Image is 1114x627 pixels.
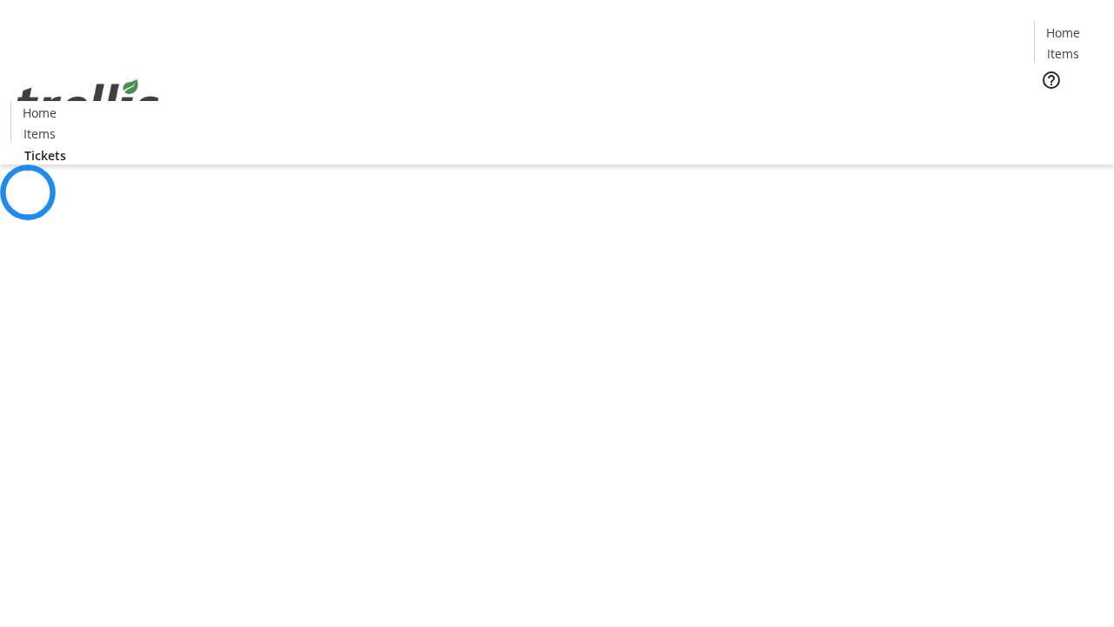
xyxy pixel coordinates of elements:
a: Home [1035,24,1091,42]
a: Home [11,104,67,122]
a: Tickets [10,146,80,165]
span: Home [1046,24,1080,42]
a: Tickets [1034,101,1104,119]
a: Items [11,125,67,143]
span: Items [23,125,56,143]
span: Tickets [1048,101,1090,119]
button: Help [1034,63,1069,98]
span: Home [23,104,57,122]
a: Items [1035,44,1091,63]
img: Orient E2E Organization LBPsVWhAVV's Logo [10,60,165,147]
span: Items [1047,44,1079,63]
span: Tickets [24,146,66,165]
